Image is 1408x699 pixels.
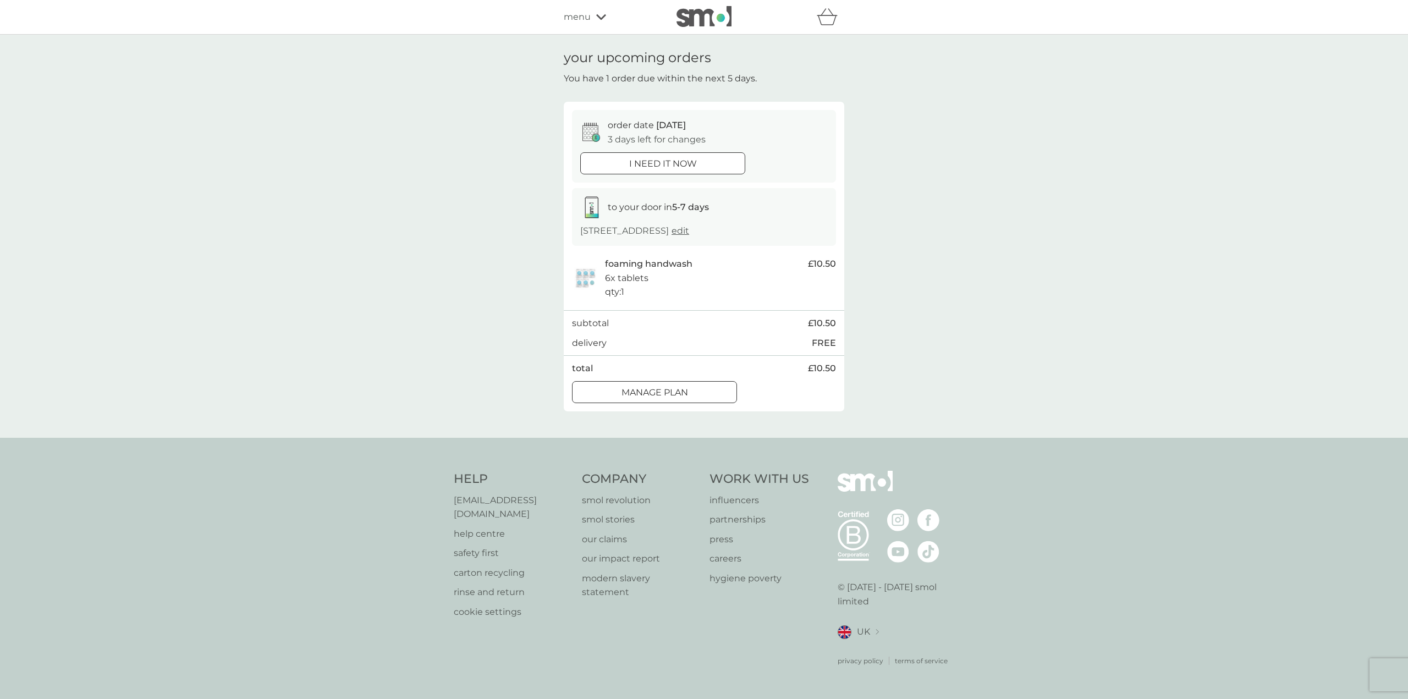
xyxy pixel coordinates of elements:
p: foaming handwash [605,257,692,271]
span: menu [564,10,591,24]
a: smol stories [582,513,699,527]
a: smol revolution [582,493,699,508]
img: UK flag [838,625,851,639]
strong: 5-7 days [672,202,709,212]
span: [DATE] [656,120,686,130]
a: hygiene poverty [710,571,809,586]
p: Manage plan [621,386,688,400]
a: privacy policy [838,656,883,666]
a: edit [672,225,689,236]
p: delivery [572,336,607,350]
a: [EMAIL_ADDRESS][DOMAIN_NAME] [454,493,571,521]
img: visit the smol Instagram page [887,509,909,531]
img: smol [838,471,893,508]
a: partnerships [710,513,809,527]
h4: Help [454,471,571,488]
p: 6x tablets [605,271,648,285]
a: help centre [454,527,571,541]
button: Manage plan [572,381,737,403]
p: qty : 1 [605,285,624,299]
img: visit the smol Facebook page [917,509,939,531]
h4: Company [582,471,699,488]
span: £10.50 [808,257,836,271]
p: order date [608,118,686,133]
a: rinse and return [454,585,571,599]
a: safety first [454,546,571,560]
p: 3 days left for changes [608,133,706,147]
span: to your door in [608,202,709,212]
p: i need it now [629,157,697,171]
p: [STREET_ADDRESS] [580,224,689,238]
button: i need it now [580,152,745,174]
a: our impact report [582,552,699,566]
a: cookie settings [454,605,571,619]
p: You have 1 order due within the next 5 days. [564,71,757,86]
img: select a new location [876,629,879,635]
img: visit the smol Tiktok page [917,541,939,563]
span: UK [857,625,870,639]
a: our claims [582,532,699,547]
img: visit the smol Youtube page [887,541,909,563]
span: £10.50 [808,361,836,376]
a: carton recycling [454,566,571,580]
div: basket [817,6,844,28]
a: press [710,532,809,547]
h1: your upcoming orders [564,50,711,66]
a: modern slavery statement [582,571,699,599]
a: influencers [710,493,809,508]
p: total [572,361,593,376]
h4: Work With Us [710,471,809,488]
p: subtotal [572,316,609,331]
span: £10.50 [808,316,836,331]
p: FREE [812,336,836,350]
p: © [DATE] - [DATE] smol limited [838,580,955,608]
img: smol [676,6,732,27]
a: terms of service [895,656,948,666]
a: careers [710,552,809,566]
